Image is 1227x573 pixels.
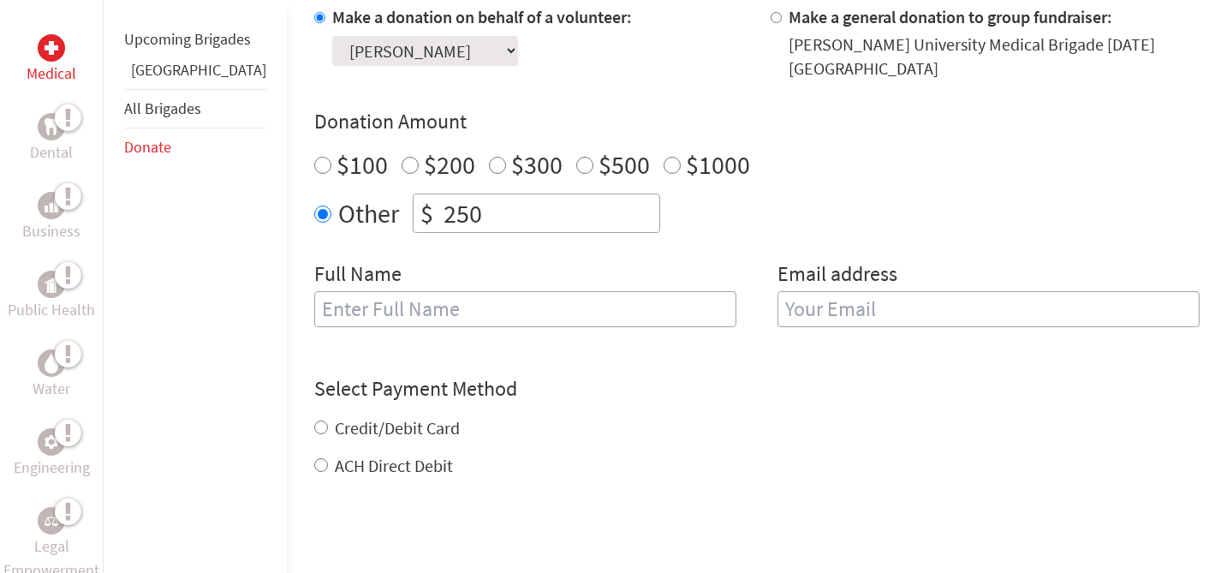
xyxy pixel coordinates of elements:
p: Business [22,219,80,243]
li: All Brigades [124,89,266,128]
div: Engineering [38,428,65,456]
img: Water [45,353,58,373]
div: Legal Empowerment [38,507,65,534]
a: Donate [124,137,171,157]
label: Make a general donation to group fundraiser: [789,6,1112,27]
img: Public Health [45,276,58,293]
li: Donate [124,128,266,166]
a: MedicalMedical [27,34,76,86]
p: Dental [30,140,73,164]
h4: Donation Amount [314,108,1200,135]
label: Credit/Debit Card [335,417,460,439]
input: Your Email [777,291,1200,327]
a: [GEOGRAPHIC_DATA] [131,60,266,80]
label: ACH Direct Debit [335,455,453,476]
div: Medical [38,34,65,62]
a: EngineeringEngineering [14,428,90,480]
label: $100 [337,148,388,181]
p: Engineering [14,456,90,480]
label: Full Name [314,260,402,291]
div: $ [414,194,440,232]
a: Upcoming Brigades [124,29,251,49]
input: Enter Full Name [314,291,736,327]
p: Medical [27,62,76,86]
div: Public Health [38,271,65,298]
h4: Select Payment Method [314,375,1200,403]
div: Business [38,192,65,219]
label: $200 [424,148,475,181]
img: Medical [45,41,58,55]
label: $300 [511,148,563,181]
label: $1000 [686,148,750,181]
div: Dental [38,113,65,140]
p: Public Health [8,298,95,322]
a: DentalDental [30,113,73,164]
li: Panama [124,58,266,89]
label: Make a donation on behalf of a volunteer: [332,6,632,27]
input: Enter Amount [440,194,659,232]
label: $500 [599,148,650,181]
p: Water [33,377,70,401]
img: Engineering [45,435,58,449]
a: WaterWater [33,349,70,401]
img: Legal Empowerment [45,516,58,526]
a: BusinessBusiness [22,192,80,243]
img: Dental [45,118,58,134]
label: Email address [777,260,897,291]
li: Upcoming Brigades [124,21,266,58]
img: Business [45,199,58,212]
div: Water [38,349,65,377]
a: Public HealthPublic Health [8,271,95,322]
label: Other [338,194,399,233]
div: [PERSON_NAME] University Medical Brigade [DATE] [GEOGRAPHIC_DATA] [789,33,1200,81]
a: All Brigades [124,98,201,118]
